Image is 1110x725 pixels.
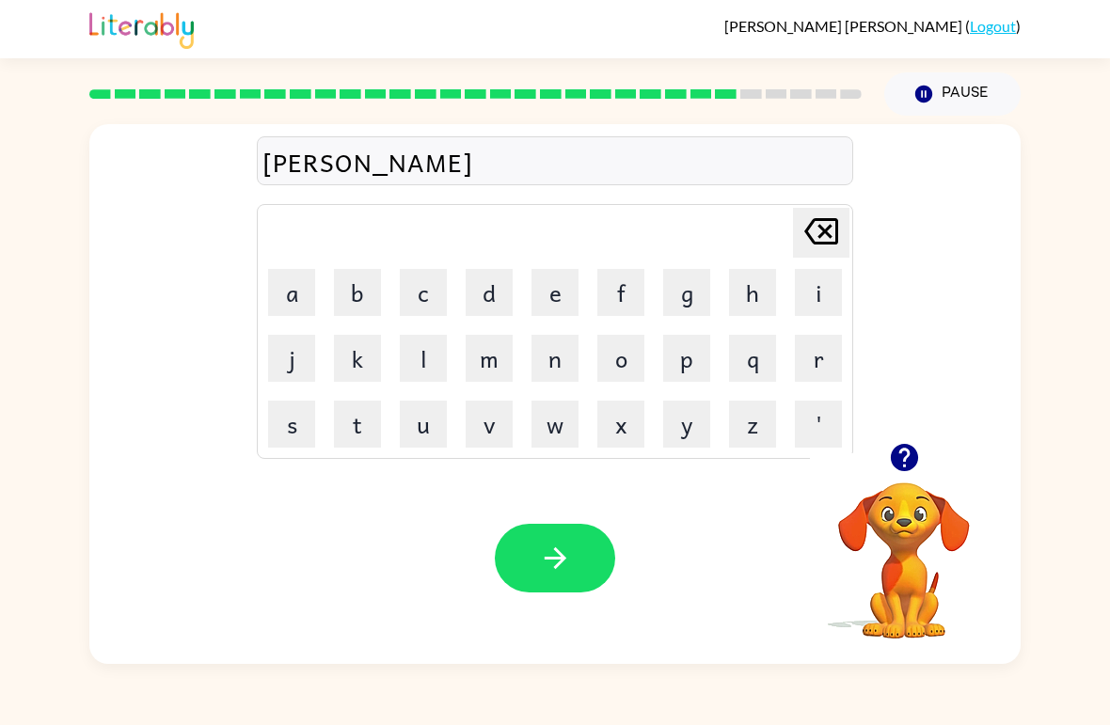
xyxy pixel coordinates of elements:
button: x [597,401,644,448]
button: q [729,335,776,382]
button: d [466,269,513,316]
div: ( ) [724,17,1021,35]
button: o [597,335,644,382]
span: [PERSON_NAME] [PERSON_NAME] [724,17,965,35]
button: u [400,401,447,448]
button: b [334,269,381,316]
button: z [729,401,776,448]
button: f [597,269,644,316]
button: a [268,269,315,316]
button: ' [795,401,842,448]
button: w [531,401,579,448]
img: Literably [89,8,194,49]
button: Pause [884,72,1021,116]
button: i [795,269,842,316]
button: n [531,335,579,382]
button: c [400,269,447,316]
button: m [466,335,513,382]
button: t [334,401,381,448]
button: k [334,335,381,382]
button: e [531,269,579,316]
button: s [268,401,315,448]
button: v [466,401,513,448]
button: r [795,335,842,382]
button: y [663,401,710,448]
div: [PERSON_NAME] [262,142,848,181]
video: Your browser must support playing .mp4 files to use Literably. Please try using another browser. [810,453,998,641]
button: j [268,335,315,382]
button: g [663,269,710,316]
button: h [729,269,776,316]
button: l [400,335,447,382]
a: Logout [970,17,1016,35]
button: p [663,335,710,382]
